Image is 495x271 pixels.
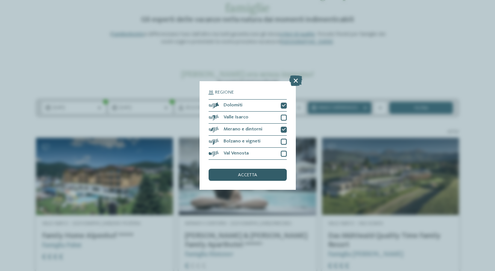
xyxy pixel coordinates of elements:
span: Val Venosta [224,151,249,156]
span: Merano e dintorni [224,127,262,132]
span: Regione [215,90,234,95]
span: Bolzano e vigneti [224,139,260,144]
span: Dolomiti [224,103,242,108]
span: accetta [238,173,257,178]
span: Valle Isarco [224,115,248,120]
